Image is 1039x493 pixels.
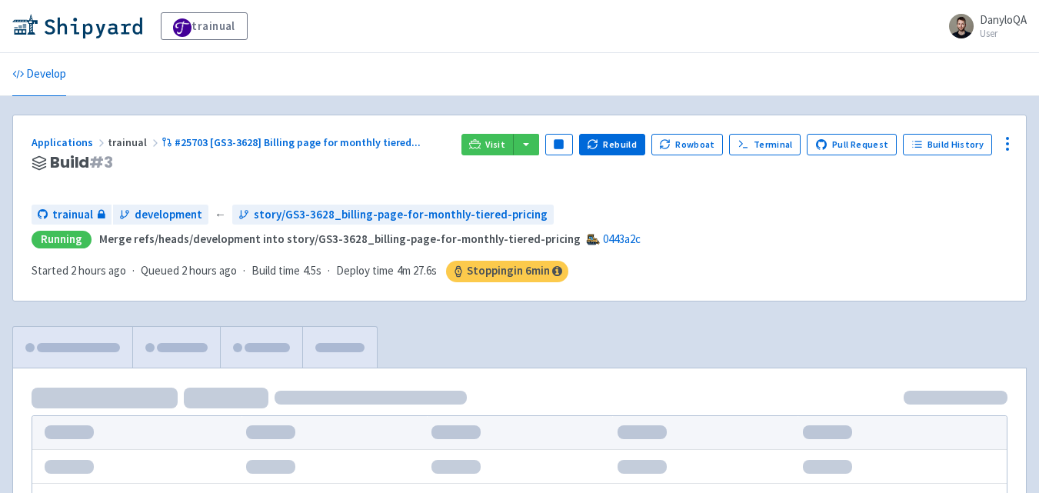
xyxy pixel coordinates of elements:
[903,134,992,155] a: Build History
[232,205,554,225] a: story/GS3-3628_billing-page-for-monthly-tiered-pricing
[446,261,568,282] span: Stopping in 6 min
[336,262,394,280] span: Deploy time
[215,206,226,224] span: ←
[603,232,641,246] a: 0443a2c
[161,12,248,40] a: trainual
[135,206,202,224] span: development
[397,262,437,280] span: 4m 27.6s
[32,261,568,282] div: · · ·
[52,206,93,224] span: trainual
[108,135,162,149] span: trainual
[71,263,126,278] time: 2 hours ago
[12,14,142,38] img: Shipyard logo
[32,263,126,278] span: Started
[32,135,108,149] a: Applications
[254,206,548,224] span: story/GS3-3628_billing-page-for-monthly-tiered-pricing
[980,28,1027,38] small: User
[485,138,505,151] span: Visit
[251,262,300,280] span: Build time
[303,262,321,280] span: 4.5s
[89,152,113,173] span: # 3
[980,12,1027,27] span: DanyloQA
[141,263,237,278] span: Queued
[579,134,645,155] button: Rebuild
[32,231,92,248] div: Running
[50,154,113,172] span: Build
[175,135,421,149] span: #25703 [GS3-3628] Billing page for monthly tiered ...
[461,134,514,155] a: Visit
[545,134,573,155] button: Pause
[651,134,724,155] button: Rowboat
[32,205,112,225] a: trainual
[181,263,237,278] time: 2 hours ago
[12,53,66,96] a: Develop
[99,232,581,246] strong: Merge refs/heads/development into story/GS3-3628_billing-page-for-monthly-tiered-pricing
[940,14,1027,38] a: DanyloQA User
[807,134,897,155] a: Pull Request
[729,134,801,155] a: Terminal
[162,135,423,149] a: #25703 [GS3-3628] Billing page for monthly tiered...
[113,205,208,225] a: development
